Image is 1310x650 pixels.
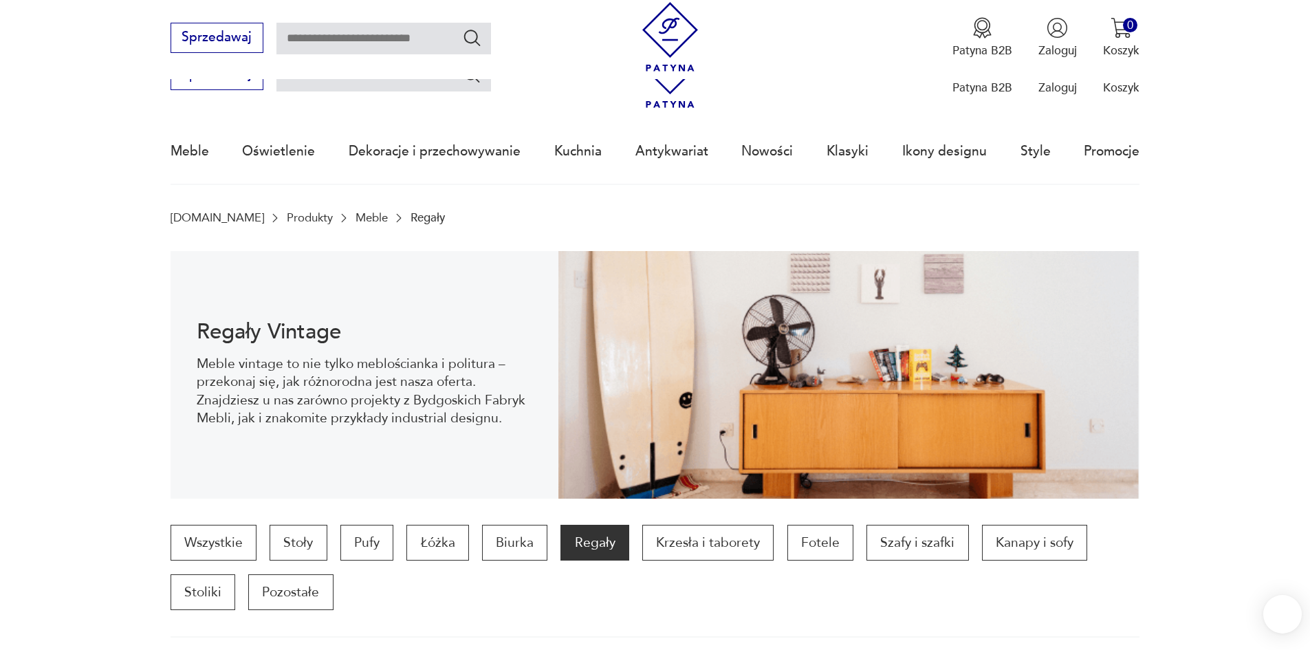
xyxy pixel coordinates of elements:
a: Antykwariat [635,120,708,183]
button: Szukaj [462,28,482,47]
a: Kuchnia [554,120,602,183]
a: Fotele [787,525,853,561]
div: 0 [1123,18,1137,32]
a: Promocje [1084,120,1139,183]
iframe: Smartsupp widget button [1263,595,1302,633]
p: Meble vintage to nie tylko meblościanka i politura – przekonaj się, jak różnorodna jest nasza ofe... [197,355,532,428]
button: Patyna B2B [952,17,1012,58]
a: Sprzedawaj [171,33,263,44]
p: Zaloguj [1038,43,1077,58]
a: Produkty [287,211,333,224]
button: Sprzedawaj [171,23,263,53]
a: Szafy i szafki [866,525,968,561]
a: Stoliki [171,574,235,610]
a: Biurka [482,525,547,561]
a: Nowości [741,120,793,183]
a: Sprzedawaj [171,70,263,81]
p: Patyna B2B [952,43,1012,58]
a: Pozostałe [248,574,333,610]
a: Kanapy i sofy [982,525,1087,561]
img: Ikona medalu [972,17,993,39]
img: Patyna - sklep z meblami i dekoracjami vintage [635,2,705,72]
a: Meble [171,120,209,183]
a: Pufy [340,525,393,561]
h1: Regały Vintage [197,322,532,342]
button: 0Koszyk [1103,17,1139,58]
a: Ikona medaluPatyna B2B [952,17,1012,58]
img: Ikona koszyka [1111,17,1132,39]
a: Stoły [270,525,327,561]
a: Oświetlenie [242,120,315,183]
p: Patyna B2B [952,80,1012,96]
a: Krzesła i taborety [642,525,774,561]
p: Regały [411,211,445,224]
a: Ikony designu [902,120,987,183]
button: Szukaj [462,65,482,85]
button: Zaloguj [1038,17,1077,58]
a: Style [1020,120,1051,183]
a: Wszystkie [171,525,256,561]
a: Łóżka [406,525,468,561]
p: Zaloguj [1038,80,1077,96]
a: Klasyki [827,120,869,183]
p: Koszyk [1103,80,1139,96]
img: Ikonka użytkownika [1047,17,1068,39]
a: [DOMAIN_NAME] [171,211,264,224]
a: Regały [560,525,629,561]
p: Koszyk [1103,43,1139,58]
a: Dekoracje i przechowywanie [349,120,521,183]
img: dff48e7735fce9207bfd6a1aaa639af4.png [558,251,1140,499]
a: Meble [356,211,388,224]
